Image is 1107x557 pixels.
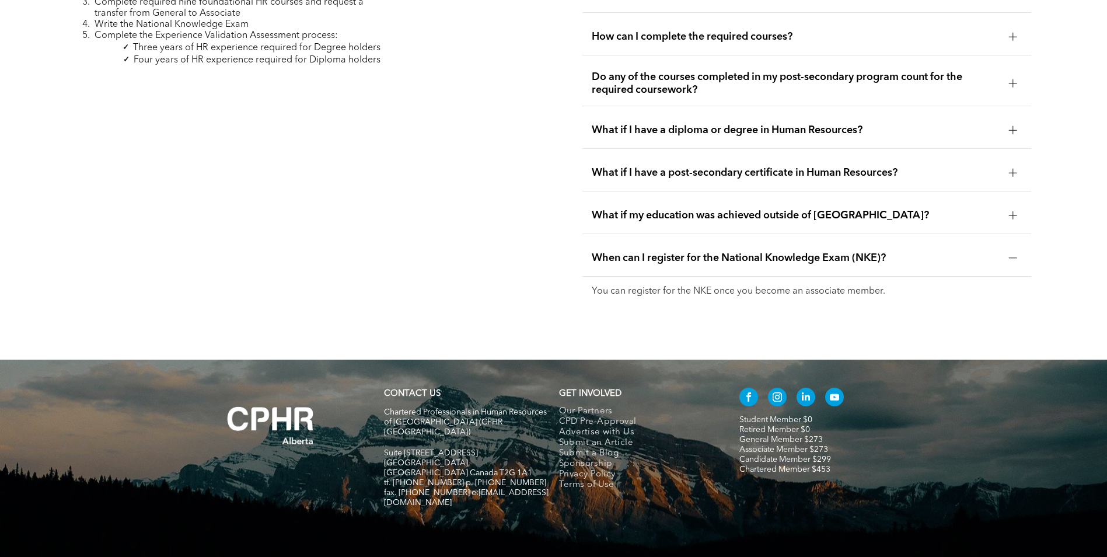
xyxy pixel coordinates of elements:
span: GET INVOLVED [559,389,621,398]
a: CONTACT US [384,389,441,398]
a: Student Member $0 [739,416,812,424]
a: Chartered Member $453 [739,465,830,474]
a: Submit a Blog [559,448,715,459]
a: instagram [768,388,787,409]
a: General Member $273 [739,436,823,444]
a: Candidate Member $299 [739,455,831,464]
a: Our Partners [559,406,715,417]
a: CPD Pre-Approval [559,417,715,427]
span: Do any of the courses completed in my post-secondary program count for the required coursework? [592,71,1000,96]
a: Associate Member $273 [739,445,828,454]
span: What if my education was achieved outside of [GEOGRAPHIC_DATA]? [592,209,1000,222]
a: Retired Member $0 [739,426,810,434]
span: When can I register for the National Knowledge Exam (NKE)? [592,252,1000,264]
span: Chartered Professionals in Human Resources of [GEOGRAPHIC_DATA] (CPHR [GEOGRAPHIC_DATA]) [384,408,547,436]
a: facebook [739,388,758,409]
span: Write the National Knowledge Exam [95,20,249,29]
span: fax. [PHONE_NUMBER] e:[EMAIL_ADDRESS][DOMAIN_NAME] [384,489,549,507]
img: A white background with a few lines on it [204,383,338,468]
span: tf. [PHONE_NUMBER] p. [PHONE_NUMBER] [384,479,546,487]
span: How can I complete the required courses? [592,30,1000,43]
a: linkedin [797,388,815,409]
a: Advertise with Us [559,427,715,438]
span: Suite [STREET_ADDRESS] [384,449,478,457]
a: Terms of Use [559,480,715,490]
span: What if I have a post-secondary certificate in Human Resources? [592,166,1000,179]
a: Submit an Article [559,438,715,448]
p: You can register for the NKE once you become an associate member. [592,286,1022,297]
a: youtube [825,388,844,409]
span: What if I have a diploma or degree in Human Resources? [592,124,1000,137]
span: Complete the Experience Validation Assessment process: [95,31,338,40]
span: Four years of HR experience required for Diploma holders [134,55,380,65]
a: Privacy Policy [559,469,715,480]
span: Three years of HR experience required for Degree holders [133,43,380,53]
span: [GEOGRAPHIC_DATA], [GEOGRAPHIC_DATA] Canada T2G 1A1 [384,459,532,477]
a: Sponsorship [559,459,715,469]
